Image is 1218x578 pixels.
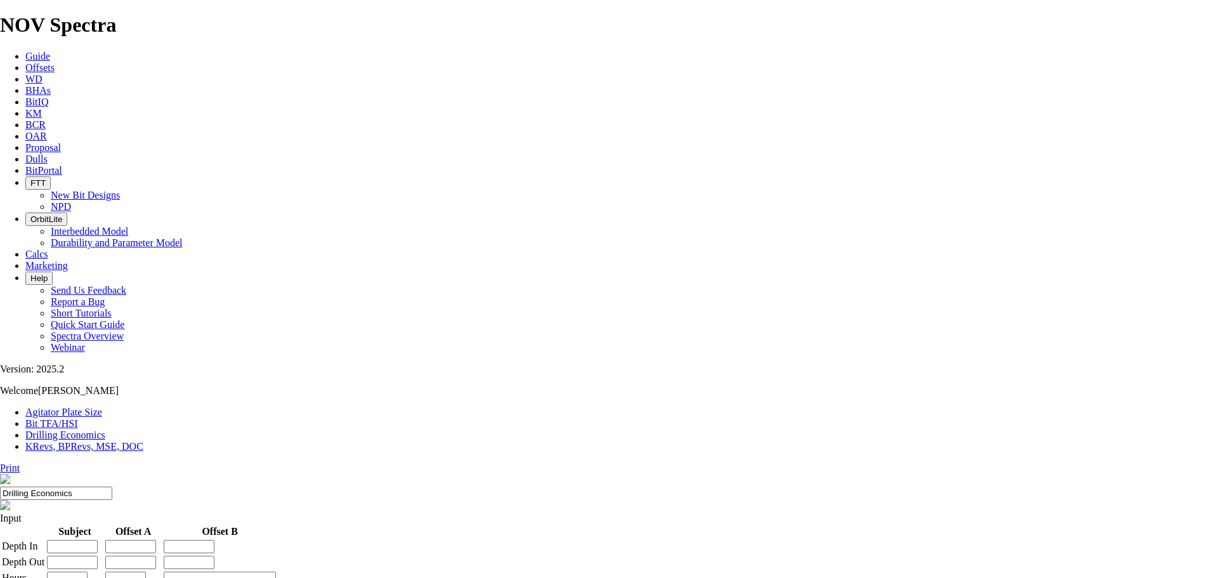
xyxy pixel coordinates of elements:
span: Help [30,273,48,283]
a: WD [25,74,43,84]
a: BitPortal [25,165,62,176]
a: Guide [25,51,50,62]
a: Dulls [25,154,48,164]
a: NPD [51,201,71,212]
span: OrbitLite [30,214,62,224]
a: Quick Start Guide [51,319,124,330]
a: BitIQ [25,96,48,107]
a: Agitator Plate Size [25,407,102,417]
span: FTT [30,178,46,188]
a: OAR [25,131,47,141]
a: KM [25,108,42,119]
a: BCR [25,119,46,130]
td: Depth In [1,539,45,554]
a: Webinar [51,342,85,353]
a: Offsets [25,62,55,73]
a: Send Us Feedback [51,285,126,296]
button: OrbitLite [25,213,67,226]
button: Help [25,272,53,285]
button: FTT [25,176,51,190]
a: Interbedded Model [51,226,128,237]
th: Offset B [163,525,277,538]
a: Short Tutorials [51,308,112,319]
th: Offset A [105,525,162,538]
td: Depth Out [1,555,45,570]
a: KRevs, BPRevs, MSE, DOC [25,441,143,452]
a: Bit TFA/HSI [25,418,78,429]
a: Spectra Overview [51,331,124,341]
th: Subject [46,525,103,538]
a: Durability and Parameter Model [51,237,183,248]
a: Drilling Economics [25,430,105,440]
a: Report a Bug [51,296,105,307]
a: New Bit Designs [51,190,120,200]
a: Proposal [25,142,61,153]
span: [PERSON_NAME] [38,385,119,396]
a: BHAs [25,85,51,96]
a: Marketing [25,260,68,271]
a: Calcs [25,249,48,259]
